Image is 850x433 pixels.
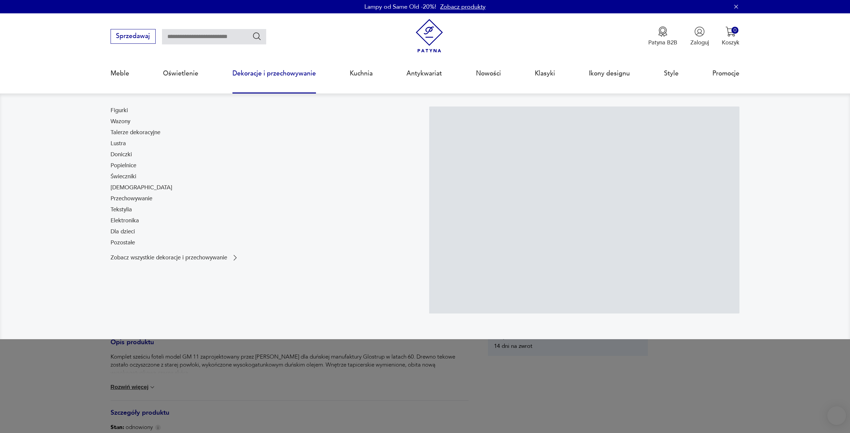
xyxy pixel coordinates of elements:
a: Przechowywanie [111,195,152,203]
img: Patyna - sklep z meblami i dekoracjami vintage [412,19,446,53]
a: Wazony [111,118,130,126]
button: 0Koszyk [722,26,739,46]
a: Figurki [111,106,128,115]
a: Lustra [111,140,126,148]
a: Meble [111,58,129,89]
a: Klasyki [535,58,555,89]
a: Doniczki [111,151,132,159]
a: Ikona medaluPatyna B2B [648,26,677,46]
a: Dekoracje i przechowywanie [232,58,316,89]
a: Tekstylia [111,206,132,214]
p: Koszyk [722,39,739,46]
a: Dla dzieci [111,228,135,236]
img: Ikona medalu [658,26,668,37]
button: Sprzedawaj [111,29,156,44]
p: Lampy od Same Old -20%! [364,3,436,11]
iframe: Smartsupp widget button [827,406,846,425]
p: Patyna B2B [648,39,677,46]
a: Nowości [476,58,501,89]
button: Patyna B2B [648,26,677,46]
button: Szukaj [252,31,262,41]
p: Zaloguj [690,39,709,46]
a: Promocje [712,58,739,89]
a: [DEMOGRAPHIC_DATA] [111,184,172,192]
a: Style [664,58,679,89]
a: Elektronika [111,217,139,225]
img: Ikona koszyka [725,26,736,37]
button: Zaloguj [690,26,709,46]
a: Zobacz wszystkie dekoracje i przechowywanie [111,254,239,262]
a: Sprzedawaj [111,34,156,39]
a: Talerze dekoracyjne [111,129,160,137]
p: Zobacz wszystkie dekoracje i przechowywanie [111,255,227,260]
a: Popielnice [111,162,136,170]
a: Pozostałe [111,239,135,247]
img: Ikonka użytkownika [694,26,705,37]
a: Świeczniki [111,173,136,181]
div: 0 [731,27,738,34]
a: Antykwariat [406,58,442,89]
a: Ikony designu [589,58,630,89]
a: Oświetlenie [163,58,198,89]
a: Zobacz produkty [440,3,486,11]
a: Kuchnia [350,58,373,89]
